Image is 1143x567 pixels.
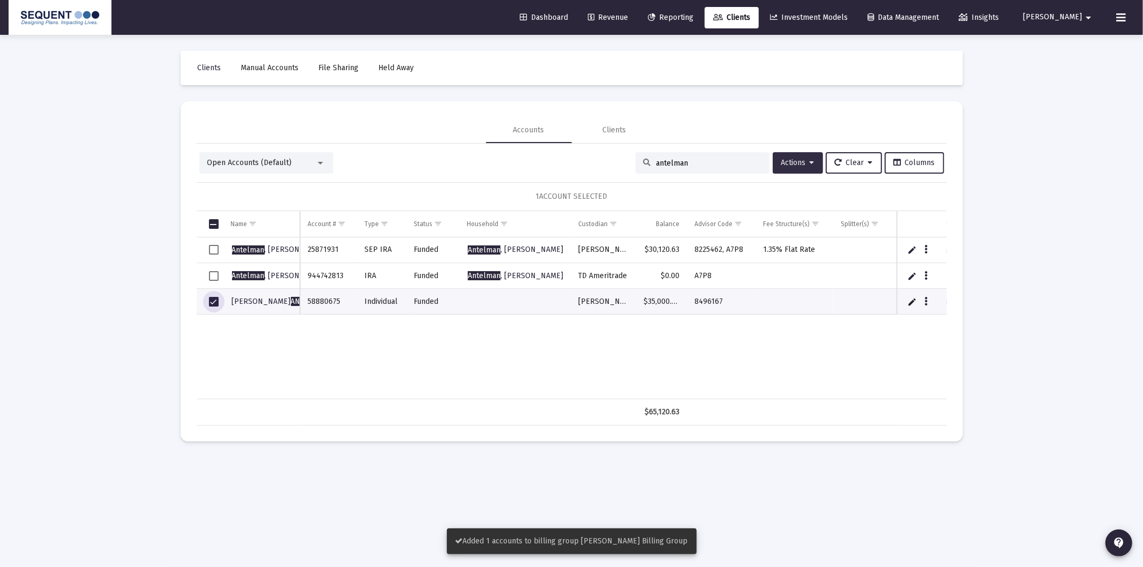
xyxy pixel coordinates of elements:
span: Antelman [232,245,265,255]
button: Columns [885,152,944,174]
td: Column Name [223,211,301,237]
td: $35,000.00 [637,289,688,315]
div: Funded [414,271,452,281]
span: Reporting [648,13,693,22]
a: File Sharing [310,57,368,79]
span: [PERSON_NAME] [232,297,328,306]
span: Manual Accounts [241,63,299,72]
a: [PERSON_NAME]ANTELMAN [231,294,329,310]
div: Clients [603,125,626,136]
mat-icon: arrow_drop_down [1082,7,1095,28]
a: Dashboard [511,7,577,28]
span: Show filter options for column 'Fee Structure(s)' [811,220,819,228]
span: Revenue [588,13,628,22]
img: Dashboard [17,7,103,28]
td: Column Type [357,211,406,237]
td: [PERSON_NAME] [571,237,636,263]
div: Select all [209,219,219,229]
span: Show filter options for column 'Splitter(s)' [871,220,879,228]
a: Clients [189,57,230,79]
span: Show filter options for column 'Account #' [338,220,346,228]
span: Show filter options for column 'Custodian' [609,220,617,228]
a: Edit [907,245,917,255]
td: IRA [357,263,406,289]
span: File Sharing [319,63,359,72]
span: Clear [835,158,873,167]
td: TD Ameritrade [571,263,636,289]
div: Funded [414,296,452,307]
span: ACCOUNT SELECTED [540,192,608,201]
td: Column Household [459,211,571,237]
td: Column Balance [637,211,688,237]
div: Account # [308,220,336,228]
td: 944742813 [300,263,357,289]
span: Columns [894,158,935,167]
span: Open Accounts (Default) [207,158,292,167]
a: Insights [950,7,1007,28]
td: $0.00 [637,263,688,289]
td: Individual [357,289,406,315]
span: Show filter options for column 'Advisor Code' [734,220,742,228]
div: Balance [656,220,679,228]
td: 1.35% Flat Rate [756,237,833,263]
span: Show filter options for column 'Type' [380,220,389,228]
td: $30,120.63 [637,237,688,263]
td: Column Advisor Code [687,211,756,237]
div: Select row [209,245,219,255]
div: Fee Structure(s) [763,220,810,228]
td: 25871931 [300,237,357,263]
td: A7P8 [687,263,756,289]
td: 8496167 [687,289,756,315]
a: Edit [907,271,917,281]
span: Show filter options for column 'Status' [434,220,442,228]
div: Custodian [578,220,608,228]
div: Splitter(s) [841,220,869,228]
a: Antelman, [PERSON_NAME] [467,242,564,258]
a: Held Away [370,57,423,79]
div: Advisor Code [694,220,733,228]
span: Dashboard [520,13,568,22]
span: 1 [536,192,540,201]
span: Antelman [468,245,500,255]
a: Edit [907,297,917,307]
button: Actions [773,152,823,174]
a: Manual Accounts [233,57,308,79]
input: Search [656,159,761,168]
div: Name [231,220,248,228]
td: [PERSON_NAME] [571,289,636,315]
a: Reporting [639,7,702,28]
span: [PERSON_NAME] [1023,13,1082,22]
div: Status [414,220,432,228]
span: Data Management [868,13,939,22]
td: 8225462, A7P8 [687,237,756,263]
a: Antelman, [PERSON_NAME] [231,268,328,284]
span: , [PERSON_NAME] [468,271,563,280]
td: Column Status [406,211,459,237]
span: Actions [781,158,815,167]
span: Antelman [232,271,265,280]
td: Column Account # [300,211,357,237]
div: Funded [414,244,452,255]
div: $65,120.63 [644,407,680,417]
div: Select row [209,297,219,307]
button: [PERSON_NAME] [1010,6,1108,28]
span: , [PERSON_NAME] [232,245,327,254]
a: Data Management [859,7,947,28]
span: Insights [959,13,999,22]
div: Type [364,220,379,228]
a: Antelman, [PERSON_NAME] [467,268,564,284]
a: Revenue [579,7,637,28]
td: SEP IRA [357,237,406,263]
td: Column Fee Structure(s) [756,211,833,237]
div: Select row [209,271,219,281]
td: 58880675 [300,289,357,315]
span: , [PERSON_NAME] [232,271,327,280]
button: Clear [826,152,882,174]
div: Data grid [197,211,947,426]
div: Household [467,220,498,228]
span: Show filter options for column 'Household' [500,220,508,228]
a: Antelman, [PERSON_NAME] [231,242,328,258]
span: Investment Models [770,13,848,22]
td: Column Splitter(s) [833,211,899,237]
div: Accounts [513,125,544,136]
